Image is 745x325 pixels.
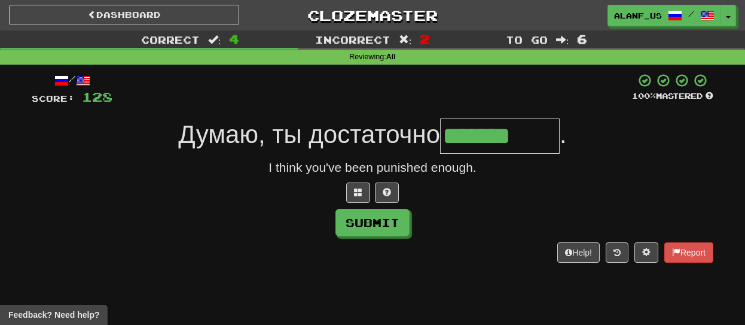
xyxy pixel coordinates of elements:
[208,35,221,45] span: :
[257,5,487,26] a: Clozemaster
[688,10,694,18] span: /
[178,120,440,148] span: Думаю, ты достаточно
[420,32,430,46] span: 2
[632,91,656,101] span: 100 %
[614,10,662,21] span: alanf_us
[607,5,721,26] a: alanf_us /
[141,34,200,45] span: Correct
[32,73,112,88] div: /
[346,183,370,203] button: Switch sentence to multiple choice alt+p
[82,89,112,104] span: 128
[664,242,713,263] button: Report
[386,53,396,61] strong: All
[32,159,713,177] div: I think you've been punished enough.
[229,32,239,46] span: 4
[8,309,99,321] span: Open feedback widget
[399,35,412,45] span: :
[315,34,390,45] span: Incorrect
[577,32,587,46] span: 6
[506,34,548,45] span: To go
[632,91,713,102] div: Mastered
[560,120,567,148] span: .
[335,209,410,236] button: Submit
[557,242,600,263] button: Help!
[556,35,569,45] span: :
[9,5,239,25] a: Dashboard
[606,242,628,263] button: Round history (alt+y)
[32,93,75,104] span: Score:
[375,183,399,203] button: Single letter hint - you only get 1 per sentence and score half the points! alt+h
